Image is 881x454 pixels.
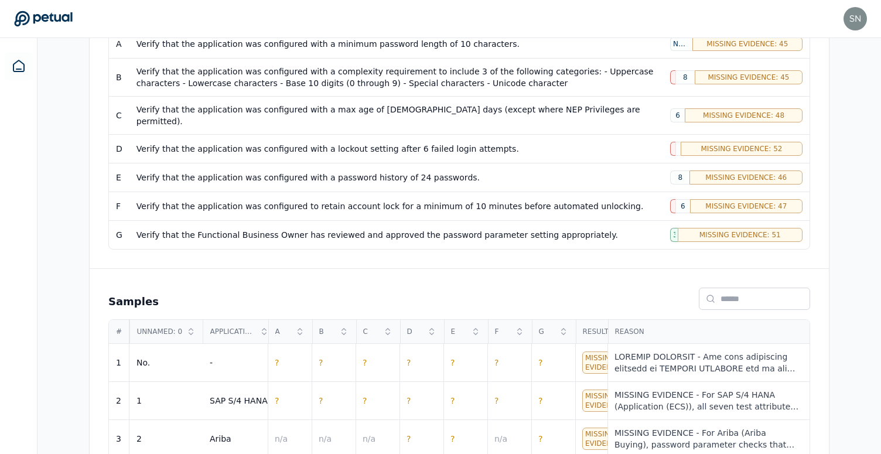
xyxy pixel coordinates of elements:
[673,230,675,240] span: 3
[582,351,624,374] div: Missing Evidence
[681,202,685,211] span: 6
[673,39,690,49] span: Not Applicable: 9
[275,396,279,405] span: ?
[5,52,33,80] a: Dashboard
[705,173,787,182] span: Missing Evidence: 46
[363,327,380,336] span: C
[494,358,498,367] span: ?
[539,327,555,336] span: G
[407,434,411,443] span: ?
[319,358,323,367] span: ?
[450,358,455,367] span: ?
[109,135,129,163] td: D
[407,396,411,405] span: ?
[116,327,122,336] span: #
[450,396,455,405] span: ?
[319,434,332,443] span: n/a
[109,30,129,59] td: A
[109,344,129,382] td: 1
[494,396,498,405] span: ?
[683,73,688,82] span: 8
[538,396,542,405] span: ?
[136,172,656,183] div: Verify that the application was configured with a password history of 24 passwords.
[614,351,803,374] div: LOREMIP DOLORSIT - Ame cons adipiscing elitsedd ei TEMPORI UTLABORE etd ma ali enimadm ve quisno-...
[678,173,682,182] span: 8
[136,104,656,127] div: Verify that the application was configured with a max age of [DEMOGRAPHIC_DATA] days (except wher...
[109,192,129,221] td: F
[319,327,336,336] span: B
[450,434,455,443] span: ?
[363,358,367,367] span: ?
[699,230,781,240] span: Missing Evidence: 51
[275,327,292,336] span: A
[495,327,511,336] span: F
[136,395,142,407] div: 1
[703,111,784,120] span: Missing Evidence: 48
[582,428,624,450] div: Missing Evidence
[136,143,656,155] div: Verify that the application was configured with a lockout setting after 6 failed login attempts.
[136,229,656,241] div: Verify that the Functional Business Owner has reviewed and approved the password parameter settin...
[136,38,656,50] div: Verify that the application was configured with a minimum password length of 10 characters.
[844,7,867,30] img: snir@petual.ai
[538,434,542,443] span: ?
[363,396,367,405] span: ?
[210,433,231,445] div: Ariba
[363,434,375,443] span: n/a
[615,327,803,336] span: Reason
[614,427,803,450] div: MISSING EVIDENCE - For Ariba (Ariba Buying), password parameter checks that require local authent...
[136,66,656,89] div: Verify that the application was configured with a complexity requirement to include 3 of the foll...
[701,144,783,153] span: Missing Evidence: 52
[109,221,129,250] td: G
[675,111,680,120] span: 6
[407,327,424,336] span: D
[451,327,467,336] span: E
[108,293,159,310] h2: Samples
[319,396,323,405] span: ?
[706,39,788,49] span: Missing Evidence: 45
[109,59,129,97] td: B
[210,395,268,407] div: SAP S/4 HANA
[583,327,614,336] span: Result
[137,327,183,336] span: Unnamed: 0
[109,97,129,135] td: C
[407,358,411,367] span: ?
[582,390,624,412] div: Missing Evidence
[210,357,213,368] div: -
[109,163,129,192] td: E
[136,200,656,212] div: Verify that the application was configured to retain account lock for a minimum of 10 minutes bef...
[275,434,288,443] span: n/a
[14,11,73,27] a: Go to Dashboard
[614,389,803,412] div: MISSING EVIDENCE - For SAP S/4 HANA (Application (ECS)), all seven test attributes lacked applica...
[705,202,787,211] span: Missing Evidence: 47
[494,434,507,443] span: n/a
[708,73,789,82] span: Missing Evidence: 45
[538,358,542,367] span: ?
[136,357,150,368] div: No.
[275,358,279,367] span: ?
[136,433,142,445] div: 2
[210,327,256,336] span: Application Name
[109,382,129,420] td: 2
